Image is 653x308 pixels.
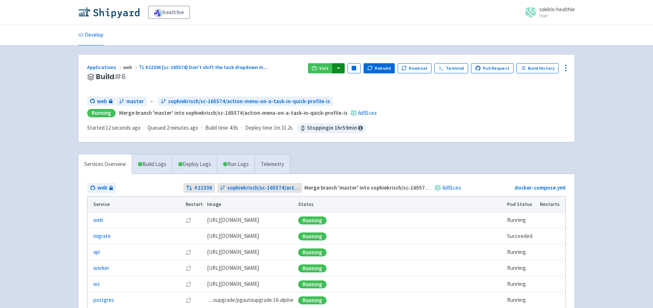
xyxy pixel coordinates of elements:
img: Shipyard logo [78,7,139,18]
span: [DOMAIN_NAME][URL] [207,264,259,272]
span: web [97,97,107,106]
span: [DOMAIN_NAME][URL] [207,248,259,256]
a: web [93,216,103,224]
a: #22336 [183,183,215,193]
div: Running [298,216,326,224]
a: web [87,97,115,106]
div: Running [87,109,115,117]
a: Develop [78,25,104,45]
th: Image [205,196,296,212]
a: 6d91cea [358,109,377,116]
a: web [88,183,116,193]
td: Succeeded [505,228,538,244]
a: Build Logs [132,154,172,174]
th: Service [88,196,183,212]
span: [DOMAIN_NAME][URL] [207,280,259,288]
span: 1m 31.2s [274,124,293,132]
a: Telemetry [255,154,290,174]
div: Running [298,232,326,240]
button: Restart pod [186,250,191,255]
button: Rowboat [398,63,432,73]
td: Running [505,212,538,228]
time: 12 seconds ago [106,124,141,131]
a: Pull Request [471,63,514,73]
span: 4.9s [230,124,238,132]
strong: # 22336 [194,184,212,192]
span: Stopping in 1 hr 59 min [297,123,366,133]
a: docker-compose.yml [515,184,565,191]
a: postgres [93,296,114,304]
a: Run Logs [217,154,255,174]
a: worker [93,264,109,272]
span: Deploy time [245,124,272,132]
a: api [93,248,100,256]
div: Running [298,280,326,288]
a: #22336 [sc-165574] Don't shift the task dropdown m... [139,64,269,70]
strong: Merge branch 'master' into sophiekrisch/sc-165574/action-menu-on-a-task-in-quick-profile-is [119,109,348,116]
a: 6d91cea [442,184,461,191]
a: Terminal [434,63,468,73]
span: [DOMAIN_NAME][URL] [207,232,259,240]
span: sophiekrisch/sc-165574/action-menu-on-a-task-in-quick-profile-is [168,97,330,106]
span: master [126,97,144,106]
a: migrate [93,232,111,240]
a: healthie [148,6,190,19]
span: #22336 [sc-165574] Don't shift the task dropdown m ... [145,64,268,70]
a: master [116,97,147,106]
span: [DOMAIN_NAME][URL] [207,216,259,224]
button: Rebuild [364,63,395,73]
span: Visit [319,65,329,71]
button: Restart pod [186,218,191,223]
th: Restart [183,196,205,212]
strong: Merge branch 'master' into sophiekrisch/sc-165574/action-menu-on-a-task-in-quick-profile-is [304,184,533,191]
td: Running [505,276,538,292]
a: Visit [308,63,333,73]
span: Started [87,124,141,131]
a: sophiekrisch/sc-165574/action-menu-on-a-task-in-quick-profile-is [158,97,333,106]
button: Pause [348,63,361,73]
button: Restart pod [186,281,191,287]
a: sdelrio-healthie User [520,7,575,18]
a: Build History [516,63,559,73]
button: Restart pod [186,266,191,271]
a: sophiekrisch/sc-165574/action-menu-on-a-task-in-quick-profile-is [217,183,303,193]
a: ws [93,280,100,288]
small: User [539,13,575,18]
span: web [97,184,107,192]
span: pgautoupgrade/pgautoupgrade:16-alpine [207,296,293,304]
time: 2 minutes ago [167,124,198,131]
a: Services Overview [78,154,132,174]
span: sdelrio-healthie [539,6,575,13]
a: Applications [87,64,123,70]
span: ← [150,97,155,106]
a: Deploy Logs [172,154,217,174]
span: Queued [147,124,198,131]
div: Running [298,248,326,256]
div: Running [298,264,326,272]
td: Running [505,260,538,276]
th: Restarts [538,196,565,212]
span: web [123,64,139,70]
th: Status [296,196,505,212]
span: # 6 [114,72,126,82]
div: · · · [87,123,366,133]
th: Pod Status [505,196,538,212]
td: Running [505,244,538,260]
span: Build [96,73,126,81]
div: Running [298,296,326,304]
span: Build time [205,124,228,132]
span: sophiekrisch/sc-165574/action-menu-on-a-task-in-quick-profile-is [227,184,300,192]
button: Restart pod [186,297,191,303]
